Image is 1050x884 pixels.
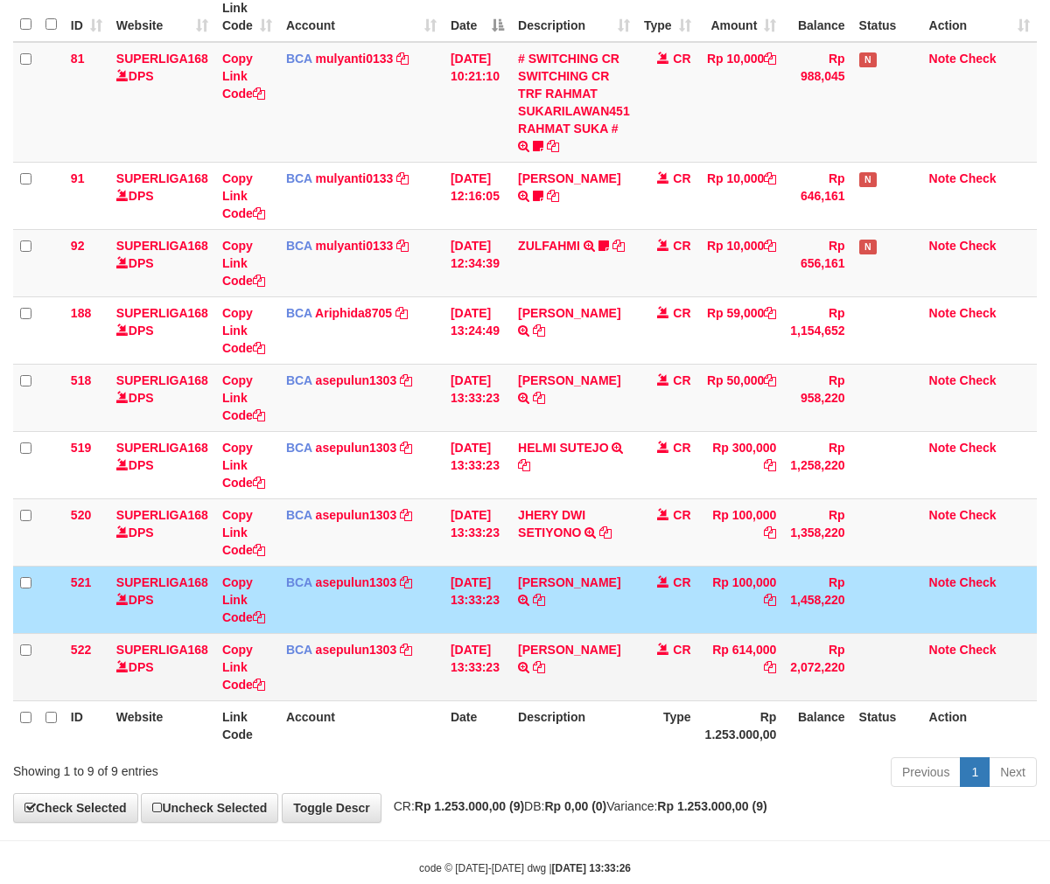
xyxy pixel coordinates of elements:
[518,306,620,320] a: [PERSON_NAME]
[400,508,412,522] a: Copy asepulun1303 to clipboard
[764,593,776,607] a: Copy Rp 100,000 to clipboard
[960,757,990,787] a: 1
[533,391,545,405] a: Copy VARLIND PETRUS to clipboard
[109,566,215,633] td: DPS
[116,441,208,455] a: SUPERLIGA168
[859,240,877,254] span: Has Note
[518,643,620,657] a: [PERSON_NAME]
[673,441,690,455] span: CR
[109,296,215,364] td: DPS
[673,239,690,253] span: CR
[783,498,851,566] td: Rp 1,358,220
[960,239,997,253] a: Check
[891,757,961,787] a: Previous
[444,364,511,431] td: [DATE] 13:33:23
[396,171,409,185] a: Copy mulyanti0133 to clipboard
[960,306,997,320] a: Check
[989,757,1037,787] a: Next
[783,42,851,163] td: Rp 988,045
[960,508,997,522] a: Check
[116,171,208,185] a: SUPERLIGA168
[109,498,215,566] td: DPS
[547,189,559,203] a: Copy RIYO RAHMAN to clipboard
[783,566,851,633] td: Rp 1,458,220
[929,373,956,387] a: Note
[400,575,412,589] a: Copy asepulun1303 to clipboard
[929,575,956,589] a: Note
[109,162,215,229] td: DPS
[764,306,776,320] a: Copy Rp 59,000 to clipboard
[109,700,215,750] th: Website
[764,171,776,185] a: Copy Rp 10,000 to clipboard
[109,633,215,700] td: DPS
[316,575,397,589] a: asepulun1303
[222,373,265,422] a: Copy Link Code
[698,162,784,229] td: Rp 10,000
[71,306,91,320] span: 188
[419,862,631,874] small: code © [DATE]-[DATE] dwg |
[316,171,394,185] a: mulyanti0133
[279,700,444,750] th: Account
[286,441,312,455] span: BCA
[518,458,530,472] a: Copy HELMI SUTEJO to clipboard
[657,799,766,813] strong: Rp 1.253.000,00 (9)
[116,508,208,522] a: SUPERLIGA168
[222,575,265,624] a: Copy Link Code
[222,52,265,101] a: Copy Link Code
[395,306,408,320] a: Copy Ariphida8705 to clipboard
[783,364,851,431] td: Rp 958,220
[511,700,637,750] th: Description
[764,239,776,253] a: Copy Rp 10,000 to clipboard
[13,793,138,823] a: Check Selected
[315,306,392,320] a: Ariphida8705
[13,755,424,780] div: Showing 1 to 9 of 9 entries
[141,793,278,823] a: Uncheck Selected
[286,52,312,66] span: BCA
[286,171,312,185] span: BCA
[783,296,851,364] td: Rp 1,154,652
[764,526,776,539] a: Copy Rp 100,000 to clipboard
[316,52,394,66] a: mulyanti0133
[116,643,208,657] a: SUPERLIGA168
[286,306,312,320] span: BCA
[929,441,956,455] a: Note
[698,633,784,700] td: Rp 614,000
[222,508,265,557] a: Copy Link Code
[316,508,397,522] a: asepulun1303
[444,431,511,498] td: [DATE] 13:33:23
[385,799,767,813] span: CR: DB: Variance:
[960,171,997,185] a: Check
[518,508,585,539] a: JHERY DWI SETIYONO
[109,431,215,498] td: DPS
[286,575,312,589] span: BCA
[599,526,612,539] a: Copy JHERY DWI SETIYONO to clipboard
[286,508,312,522] span: BCA
[783,162,851,229] td: Rp 646,161
[764,660,776,674] a: Copy Rp 614,000 to clipboard
[673,508,690,522] span: CR
[109,364,215,431] td: DPS
[71,643,91,657] span: 522
[444,566,511,633] td: [DATE] 13:33:23
[116,52,208,66] a: SUPERLIGA168
[109,229,215,296] td: DPS
[764,458,776,472] a: Copy Rp 300,000 to clipboard
[109,42,215,163] td: DPS
[64,700,109,750] th: ID
[783,633,851,700] td: Rp 2,072,220
[282,793,381,823] a: Toggle Descr
[71,508,91,522] span: 520
[286,373,312,387] span: BCA
[673,575,690,589] span: CR
[116,373,208,387] a: SUPERLIGA168
[116,575,208,589] a: SUPERLIGA168
[673,306,690,320] span: CR
[852,700,922,750] th: Status
[960,575,997,589] a: Check
[400,373,412,387] a: Copy asepulun1303 to clipboard
[444,162,511,229] td: [DATE] 12:16:05
[929,643,956,657] a: Note
[396,239,409,253] a: Copy mulyanti0133 to clipboard
[698,566,784,633] td: Rp 100,000
[518,575,620,589] a: [PERSON_NAME]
